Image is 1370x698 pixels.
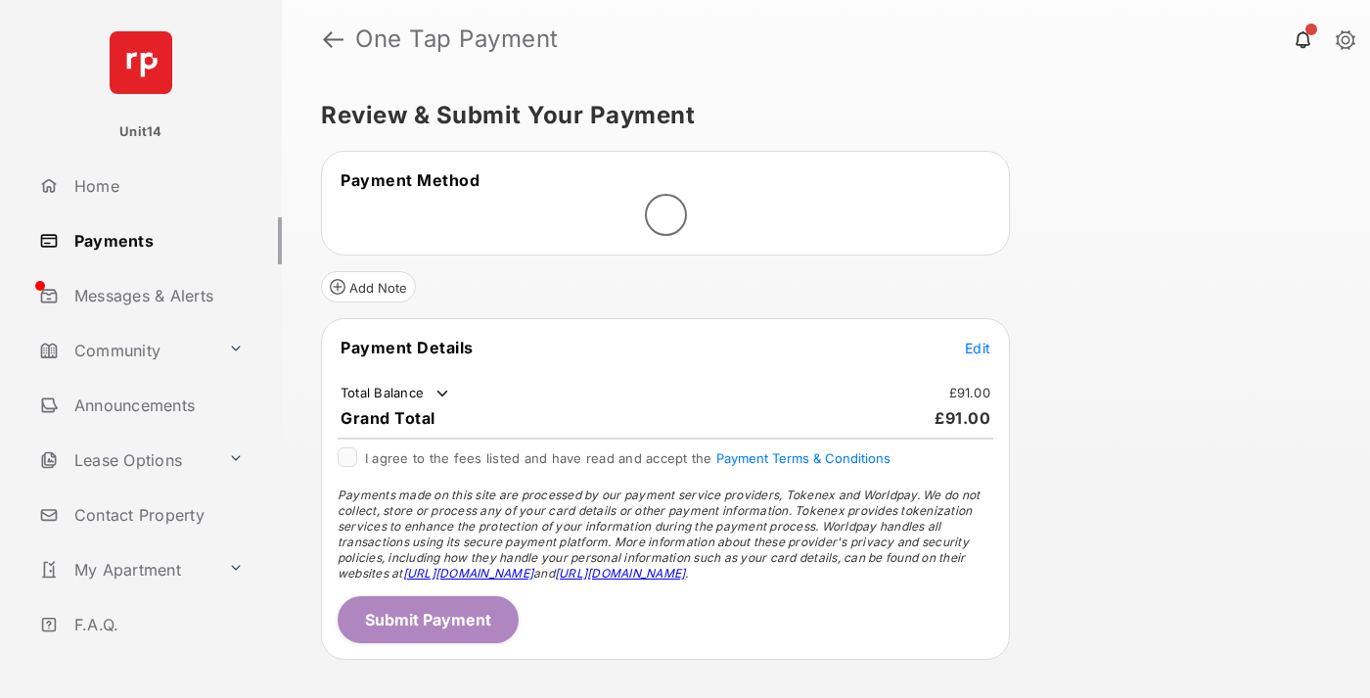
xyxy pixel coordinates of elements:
[935,408,990,428] span: £91.00
[341,408,435,428] span: Grand Total
[965,338,990,357] button: Edit
[948,384,992,401] td: £91.00
[31,217,282,264] a: Payments
[965,340,990,356] span: Edit
[321,271,416,302] button: Add Note
[341,170,479,190] span: Payment Method
[340,384,452,403] td: Total Balance
[341,338,474,357] span: Payment Details
[31,601,282,648] a: F.A.Q.
[355,27,559,51] strong: One Tap Payment
[31,272,282,319] a: Messages & Alerts
[365,450,890,466] span: I agree to the fees listed and have read and accept the
[338,596,519,643] button: Submit Payment
[31,491,282,538] a: Contact Property
[31,327,220,374] a: Community
[555,566,685,581] a: [URL][DOMAIN_NAME]
[31,546,220,593] a: My Apartment
[31,163,282,209] a: Home
[403,566,533,581] a: [URL][DOMAIN_NAME]
[110,31,172,94] img: svg+xml;base64,PHN2ZyB4bWxucz0iaHR0cDovL3d3dy53My5vcmcvMjAwMC9zdmciIHdpZHRoPSI2NCIgaGVpZ2h0PSI2NC...
[119,122,162,142] p: Unit14
[338,488,980,581] span: Payments made on this site are processed by our payment service providers, Tokenex and Worldpay. ...
[321,104,1315,127] h5: Review & Submit Your Payment
[31,437,220,484] a: Lease Options
[716,450,890,466] button: I agree to the fees listed and have read and accept the
[31,382,282,429] a: Announcements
